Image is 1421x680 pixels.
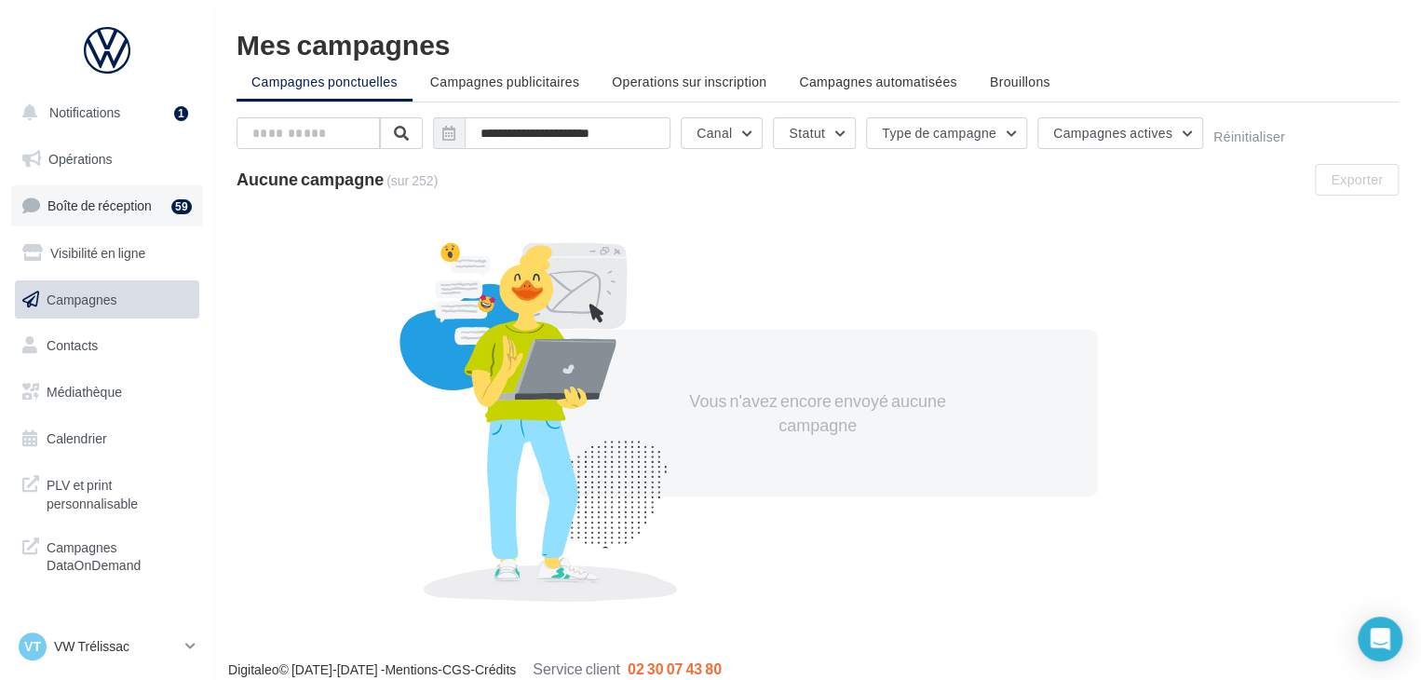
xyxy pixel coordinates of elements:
[533,660,620,677] span: Service client
[47,472,192,512] span: PLV et print personnalisable
[49,104,120,120] span: Notifications
[47,430,107,446] span: Calendrier
[11,419,203,458] a: Calendrier
[11,280,203,320] a: Campagnes
[386,171,438,190] span: (sur 252)
[430,74,579,89] span: Campagnes publicitaires
[657,389,978,437] div: Vous n'avez encore envoyé aucune campagne
[11,373,203,412] a: Médiathèque
[171,199,192,214] div: 59
[47,337,98,353] span: Contacts
[442,661,470,677] a: CGS
[48,151,112,167] span: Opérations
[24,637,41,656] span: VT
[866,117,1027,149] button: Type de campagne
[628,660,722,677] span: 02 30 07 43 80
[773,117,856,149] button: Statut
[11,93,196,132] button: Notifications 1
[47,291,117,306] span: Campagnes
[1358,617,1402,661] div: Open Intercom Messenger
[681,117,763,149] button: Canal
[1213,129,1285,144] button: Réinitialiser
[54,637,178,656] p: VW Trélissac
[47,384,122,400] span: Médiathèque
[15,629,199,664] a: VT VW Trélissac
[228,661,278,677] a: Digitaleo
[475,661,516,677] a: Crédits
[47,197,152,213] span: Boîte de réception
[50,245,145,261] span: Visibilité en ligne
[385,661,438,677] a: Mentions
[237,30,1399,58] div: Mes campagnes
[11,527,203,582] a: Campagnes DataOnDemand
[237,169,384,189] span: Aucune campagne
[11,185,203,225] a: Boîte de réception59
[1053,125,1172,141] span: Campagnes actives
[1315,164,1399,196] button: Exporter
[1037,117,1203,149] button: Campagnes actives
[11,140,203,179] a: Opérations
[11,326,203,365] a: Contacts
[174,106,188,121] div: 1
[799,74,956,89] span: Campagnes automatisées
[228,661,722,677] span: © [DATE]-[DATE] - - -
[612,74,766,89] span: Operations sur inscription
[47,535,192,575] span: Campagnes DataOnDemand
[11,465,203,520] a: PLV et print personnalisable
[990,74,1050,89] span: Brouillons
[11,234,203,273] a: Visibilité en ligne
